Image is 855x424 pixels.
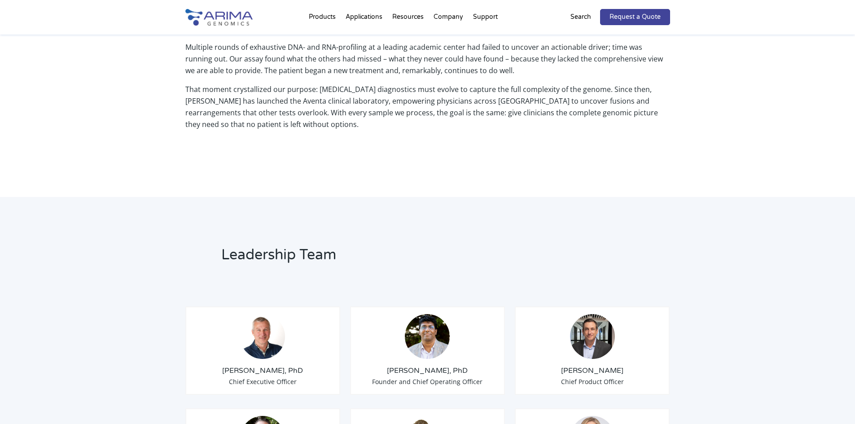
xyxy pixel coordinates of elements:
p: Multiple rounds of exhaustive DNA- and RNA-profiling at a leading academic center had failed to u... [185,41,670,83]
span: Chief Product Officer [561,377,624,386]
h3: [PERSON_NAME], PhD [193,366,333,376]
img: Tom-Willis.jpg [240,314,285,359]
p: That moment crystallized our purpose: [MEDICAL_DATA] diagnostics must evolve to capture the full ... [185,83,670,137]
img: Chris-Roberts.jpg [570,314,615,359]
img: Arima-Genomics-logo [185,9,253,26]
h2: Leadership Team [221,245,542,272]
h3: [PERSON_NAME], PhD [358,366,498,376]
span: Founder and Chief Operating Officer [372,377,482,386]
h3: [PERSON_NAME] [522,366,662,376]
img: Sid-Selvaraj_Arima-Genomics.png [405,314,450,359]
a: Request a Quote [600,9,670,25]
span: Chief Executive Officer [229,377,297,386]
p: Search [570,11,591,23]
